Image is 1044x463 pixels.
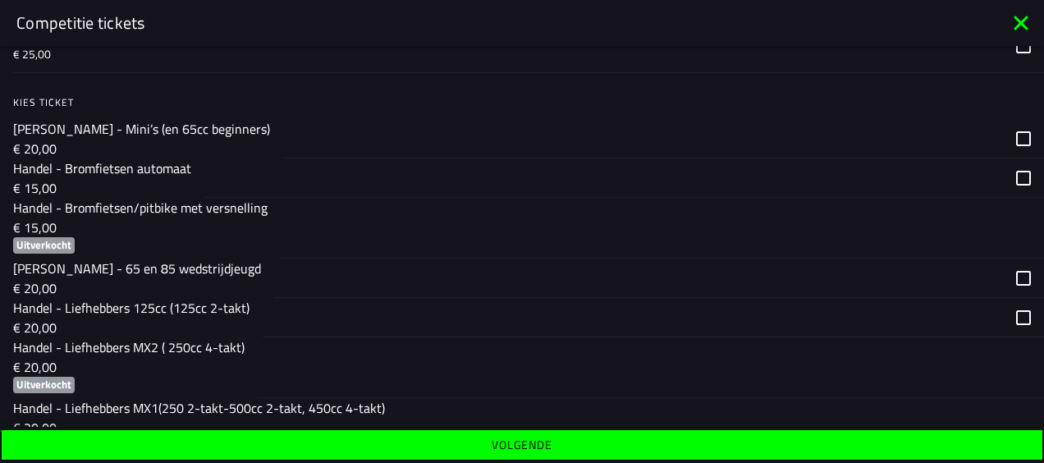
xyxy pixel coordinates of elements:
p: € 20,00 [13,139,270,158]
p: € 20,00 [13,357,245,377]
p: Handel - Bromfietsen automaat [13,158,191,178]
p: [PERSON_NAME] - 65 en 85 wedstrijdjeugd [13,259,261,278]
ion-button: Volgende [2,430,1042,460]
p: Handel - Liefhebbers MX2 ( 250cc 4-takt) [13,337,245,357]
p: € 15,00 [13,218,268,237]
p: Handel - Bromfietsen/pitbike met versnelling [13,198,268,218]
ion-badge: Uitverkocht [13,377,75,393]
p: € 20,00 [13,318,250,337]
p: € 20,00 [13,418,385,438]
p: Handel - Liefhebbers 125cc (125cc 2-takt) [13,298,250,318]
p: Handel - Liefhebbers MX1(250 2-takt-500cc 2-takt, 450cc 4-takt) [13,398,385,418]
p: € 15,00 [13,178,191,198]
p: € 20,00 [13,278,261,298]
ion-label: Kies ticket [13,95,1044,110]
p: [PERSON_NAME] - Mini’s (en 65cc beginners) [13,119,270,139]
p: € 25,00 [13,46,1003,62]
ion-badge: Uitverkocht [13,237,75,254]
